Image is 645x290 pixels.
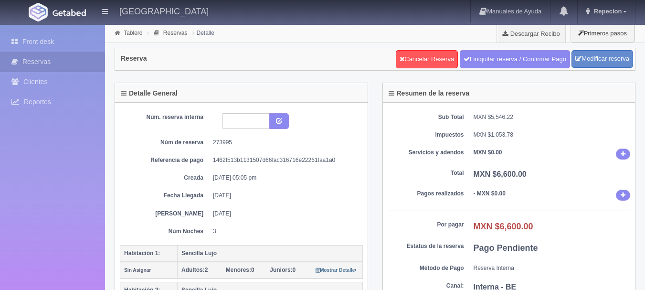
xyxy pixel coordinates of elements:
[127,139,203,147] dt: Núm de reserva
[571,50,633,68] a: Modificar reserva
[213,139,356,147] dd: 273995
[389,90,470,97] h4: Resumen de la reserva
[388,190,464,198] dt: Pagos realizados
[226,267,251,273] strong: Menores:
[270,267,296,273] span: 0
[592,8,622,15] span: Repecion
[388,113,464,121] dt: Sub Total
[181,267,205,273] strong: Adultos:
[127,156,203,164] dt: Referencia de pago
[213,210,356,218] dd: [DATE]
[127,227,203,236] dt: Núm Noches
[396,50,458,68] a: Cancelar Reserva
[388,282,464,290] dt: Canal:
[213,192,356,200] dd: [DATE]
[388,149,464,157] dt: Servicios y adendos
[474,149,502,156] b: MXN $0.00
[270,267,292,273] strong: Juniors:
[388,264,464,272] dt: Método de Pago
[127,174,203,182] dt: Creada
[474,170,527,178] b: MXN $6,600.00
[124,30,142,36] a: Tablero
[29,3,48,21] img: Getabed
[163,30,188,36] a: Reservas
[316,268,357,273] small: Mostrar Detalle
[571,24,634,43] button: Primeros pasos
[474,222,533,231] b: MXN $6,600.00
[124,250,160,257] b: Habitación 1:
[474,131,631,139] dd: MXN $1,053.78
[127,192,203,200] dt: Fecha Llegada
[121,55,147,62] h4: Reserva
[388,221,464,229] dt: Por pagar
[127,113,203,121] dt: Núm. reserva interna
[181,267,208,273] span: 2
[460,50,570,68] a: Finiquitar reserva / Confirmar Pago
[474,243,538,253] b: Pago Pendiente
[474,113,631,121] dd: MXN $5,546.22
[178,245,363,262] th: Sencilla Lujo
[388,169,464,177] dt: Total
[388,242,464,250] dt: Estatus de la reserva
[213,227,356,236] dd: 3
[53,9,86,16] img: Getabed
[497,24,565,43] a: Descargar Recibo
[121,90,178,97] h4: Detalle General
[213,174,356,182] dd: [DATE] 05:05 pm
[226,267,254,273] span: 0
[190,28,217,37] li: Detalle
[474,190,506,197] b: - MXN $0.00
[127,210,203,218] dt: [PERSON_NAME]
[119,5,209,17] h4: [GEOGRAPHIC_DATA]
[474,264,631,272] dd: Reserva Interna
[316,267,357,273] a: Mostrar Detalle
[213,156,356,164] dd: 1462f513b1131507d66fac316716e22261faa1a0
[124,268,151,273] small: Sin Asignar
[388,131,464,139] dt: Impuestos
